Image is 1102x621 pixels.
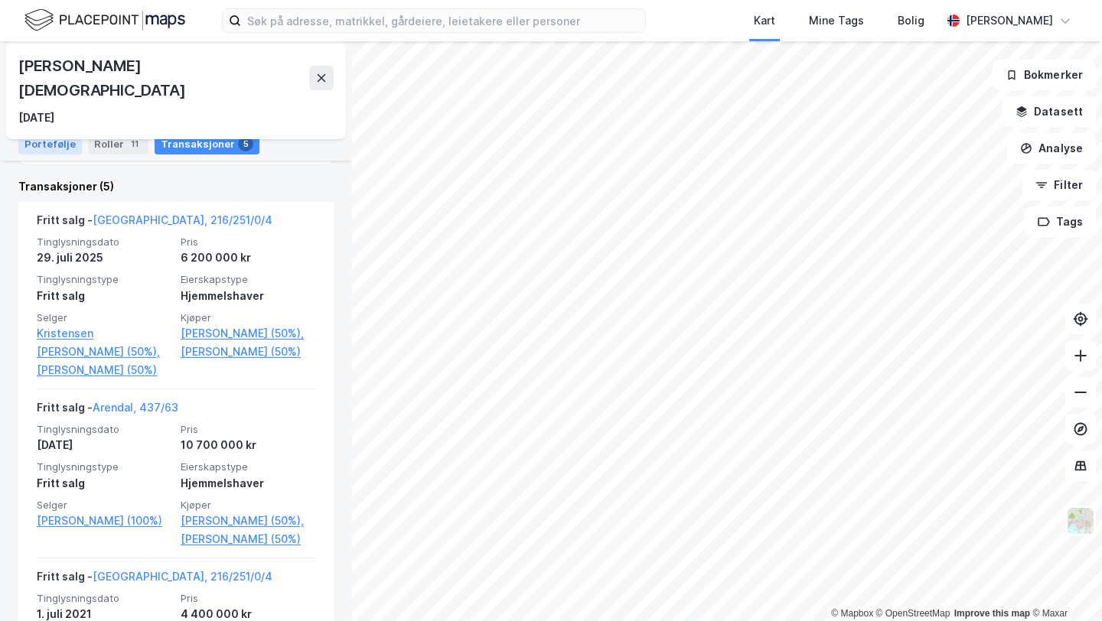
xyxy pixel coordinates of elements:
[37,499,171,512] span: Selger
[876,608,950,619] a: OpenStreetMap
[37,436,171,454] div: [DATE]
[898,11,924,30] div: Bolig
[37,474,171,493] div: Fritt salg
[37,311,171,324] span: Selger
[37,361,171,379] a: [PERSON_NAME] (50%)
[18,177,334,196] div: Transaksjoner (5)
[181,287,315,305] div: Hjemmelshaver
[93,570,272,583] a: [GEOGRAPHIC_DATA], 216/251/0/4
[93,213,272,226] a: [GEOGRAPHIC_DATA], 216/251/0/4
[37,460,171,473] span: Tinglysningstype
[1025,548,1102,621] div: Kontrollprogram for chat
[37,287,171,305] div: Fritt salg
[37,423,171,436] span: Tinglysningsdato
[37,211,272,236] div: Fritt salg -
[954,608,1030,619] a: Improve this map
[37,398,178,423] div: Fritt salg -
[18,54,309,102] div: [PERSON_NAME][DEMOGRAPHIC_DATA]
[181,512,315,530] a: [PERSON_NAME] (50%),
[993,60,1096,90] button: Bokmerker
[37,567,272,592] div: Fritt salg -
[181,530,315,548] a: [PERSON_NAME] (50%)
[181,499,315,512] span: Kjøper
[181,311,315,324] span: Kjøper
[1003,96,1096,127] button: Datasett
[181,436,315,454] div: 10 700 000 kr
[181,343,315,361] a: [PERSON_NAME] (50%)
[24,7,185,34] img: logo.f888ab2527a4732fd821a326f86c7f29.svg
[181,474,315,493] div: Hjemmelshaver
[1007,133,1096,164] button: Analyse
[238,136,253,151] div: 5
[1066,506,1095,535] img: Z
[181,273,315,286] span: Eierskapstype
[831,608,873,619] a: Mapbox
[181,460,315,473] span: Eierskapstype
[37,249,171,267] div: 29. juli 2025
[88,133,148,154] div: Roller
[809,11,864,30] div: Mine Tags
[241,9,645,32] input: Søk på adresse, matrikkel, gårdeiere, leietakere eller personer
[127,136,142,151] div: 11
[93,401,178,414] a: Arendal, 437/63
[181,592,315,605] span: Pris
[37,324,171,361] a: Kristensen [PERSON_NAME] (50%),
[966,11,1053,30] div: [PERSON_NAME]
[37,273,171,286] span: Tinglysningstype
[181,236,315,249] span: Pris
[754,11,775,30] div: Kart
[181,423,315,436] span: Pris
[1025,206,1096,237] button: Tags
[1022,170,1096,200] button: Filter
[37,592,171,605] span: Tinglysningsdato
[18,109,54,127] div: [DATE]
[181,324,315,343] a: [PERSON_NAME] (50%),
[18,133,82,154] div: Portefølje
[1025,548,1102,621] iframe: Chat Widget
[37,236,171,249] span: Tinglysningsdato
[155,133,259,154] div: Transaksjoner
[37,512,171,530] a: [PERSON_NAME] (100%)
[181,249,315,267] div: 6 200 000 kr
